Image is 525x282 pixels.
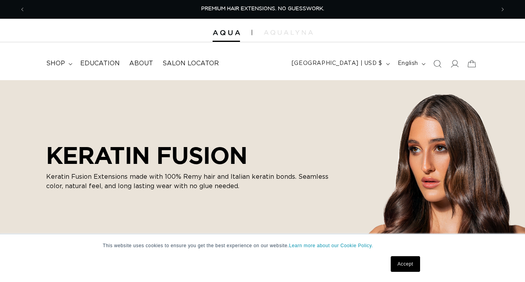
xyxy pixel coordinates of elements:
[213,30,240,36] img: Aqua Hair Extensions
[103,242,422,249] p: This website uses cookies to ensure you get the best experience on our website.
[393,56,429,71] button: English
[124,55,158,72] a: About
[46,142,344,169] h2: KERATIN FUSION
[46,59,65,68] span: shop
[429,55,446,72] summary: Search
[391,256,420,272] a: Accept
[41,55,76,72] summary: shop
[80,59,120,68] span: Education
[264,30,313,35] img: aqualyna.com
[494,2,511,17] button: Next announcement
[201,6,324,11] span: PREMIUM HAIR EXTENSIONS. NO GUESSWORK.
[76,55,124,72] a: Education
[46,172,344,191] p: Keratin Fusion Extensions made with 100% Remy hair and Italian keratin bonds. Seamless color, nat...
[158,55,224,72] a: Salon Locator
[14,2,31,17] button: Previous announcement
[162,59,219,68] span: Salon Locator
[292,59,382,68] span: [GEOGRAPHIC_DATA] | USD $
[398,59,418,68] span: English
[129,59,153,68] span: About
[287,56,393,71] button: [GEOGRAPHIC_DATA] | USD $
[289,243,373,248] a: Learn more about our Cookie Policy.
